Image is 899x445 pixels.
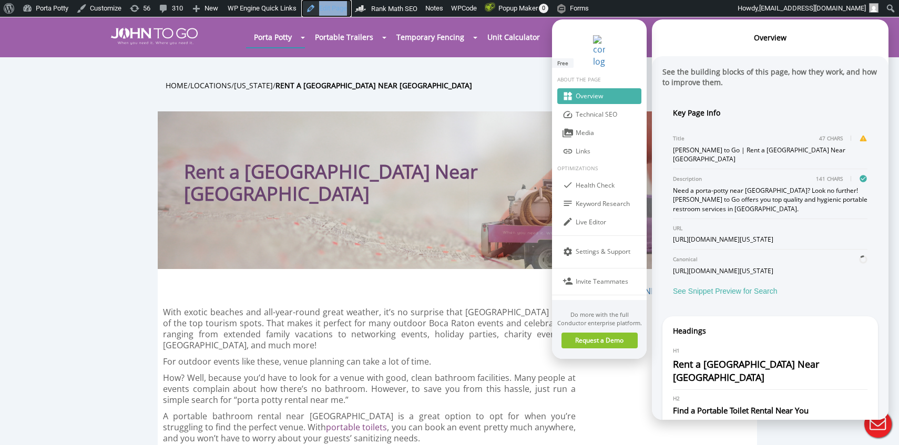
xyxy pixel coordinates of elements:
[163,307,576,351] p: With exotic beaches and all-year-round great weather, it’s no surprise that [GEOGRAPHIC_DATA] is ...
[857,403,899,445] button: Live Chat
[673,266,867,275] div: [URL][DOMAIN_NAME][US_STATE]
[570,311,629,319] div: Do more with the full
[326,421,387,433] a: portable toilets
[190,80,231,90] a: Locations
[759,4,866,12] span: [EMAIL_ADDRESS][DOMAIN_NAME]
[479,27,548,47] a: Unit Calculator
[754,33,786,43] div: Overview
[184,132,523,205] h1: Rent a [GEOGRAPHIC_DATA] Near [GEOGRAPHIC_DATA]
[673,108,867,118] div: Key Page Info
[557,164,641,172] div: OPTIMIZATIONS
[307,27,381,47] a: Portable Trailers
[557,195,641,211] div: Keyword Research
[662,67,878,88] div: See the building blocks of this page, how they work, and how to improve them.
[557,319,642,327] div: Conductor enterprise platform.
[557,241,641,262] div: Settings & Support
[673,358,867,385] div: Rent a [GEOGRAPHIC_DATA] Near [GEOGRAPHIC_DATA]
[557,273,641,289] div: Invite Teammates
[557,177,641,193] div: Health Check
[163,411,576,444] p: A portable bathroom rental near [GEOGRAPHIC_DATA] is a great option to opt for when you’re strugg...
[371,5,417,13] span: Rank Math SEO
[552,58,574,68] div: Free
[819,134,843,142] span: 47 CHARS
[673,286,777,296] a: See Snippet Preview for Search
[673,405,867,416] div: Find a Portable Toilet Rental Near You
[246,27,300,47] a: Porta Potty
[550,27,590,47] a: Gallery
[673,255,867,263] div: Canonical
[111,28,198,45] img: JOHN to go
[234,80,273,90] a: [US_STATE]
[816,175,843,182] span: 141 CHARS
[557,214,641,230] div: Live Editor
[557,88,641,104] div: Overview
[539,4,548,13] span: 0
[163,356,576,367] p: For outdoor events like these, venue planning can take a lot of time.
[859,174,867,183] svg: Great, no recommendations
[673,146,867,163] div: [PERSON_NAME] to Go | Rent a [GEOGRAPHIC_DATA] Near [GEOGRAPHIC_DATA]
[673,186,867,213] div: Need a porta-potty near [GEOGRAPHIC_DATA]? Look no further! [PERSON_NAME] to Go offers you top qu...
[557,125,641,141] div: Media
[166,80,188,90] a: Home
[557,143,641,159] div: Links
[673,395,867,402] div: H2
[163,372,576,406] p: How? Well, because you’d have to look for a venue with good, clean bathroom facilities. Many peop...
[673,347,867,354] div: H1
[859,134,867,142] svg: See recommendations
[673,235,867,244] div: [URL][DOMAIN_NAME][US_STATE]
[673,326,706,336] div: Headings
[673,175,702,182] div: Description
[557,76,641,83] div: ABOUT THE PAGE
[557,107,641,122] div: Technical SEO
[673,224,867,232] div: URL
[468,171,752,269] img: Truck
[561,333,638,348] div: Request a Demo
[593,35,605,68] img: conductor logo
[275,80,472,90] a: Rent a [GEOGRAPHIC_DATA] Near [GEOGRAPHIC_DATA]
[166,79,765,91] ul: / / /
[673,134,685,142] div: Title
[389,27,472,47] a: Temporary Fencing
